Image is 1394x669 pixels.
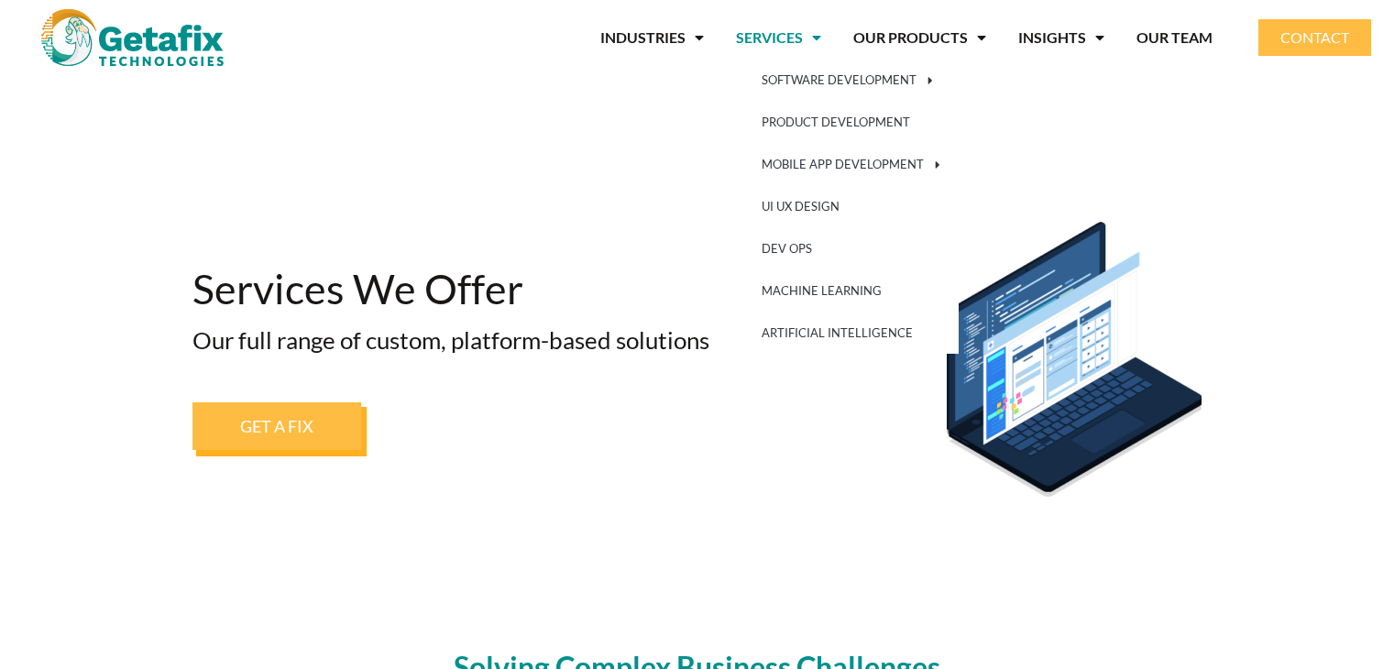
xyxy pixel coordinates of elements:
a: OUR TEAM [1136,16,1213,59]
a: INDUSTRIES [600,16,704,59]
a: SOFTWARE DEVELOPMENT [736,59,959,101]
a: INSIGHTS [1018,16,1104,59]
a: GET A FIX [192,402,361,450]
a: MOBILE APP DEVELOPMENT [736,143,959,185]
nav: Menu [274,16,1213,59]
a: CONTACT [1258,19,1371,56]
a: UI UX DESIGN [736,185,959,227]
img: web and mobile application development company [41,9,224,66]
img: Web And Mobile App Development Services [947,222,1202,497]
a: SERVICES [736,16,821,59]
h1: Services We Offer [192,269,739,310]
a: DEV OPS [736,227,959,269]
span: GET A FIX [240,418,313,434]
h2: Our full range of custom, platform-based solutions [192,328,739,352]
a: OUR PRODUCTS [853,16,986,59]
a: ARTIFICIAL INTELLIGENCE [736,312,959,354]
ul: SERVICES [736,59,959,354]
a: PRODUCT DEVELOPMENT [736,101,959,143]
a: MACHINE LEARNING [736,269,959,312]
span: CONTACT [1280,30,1349,45]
